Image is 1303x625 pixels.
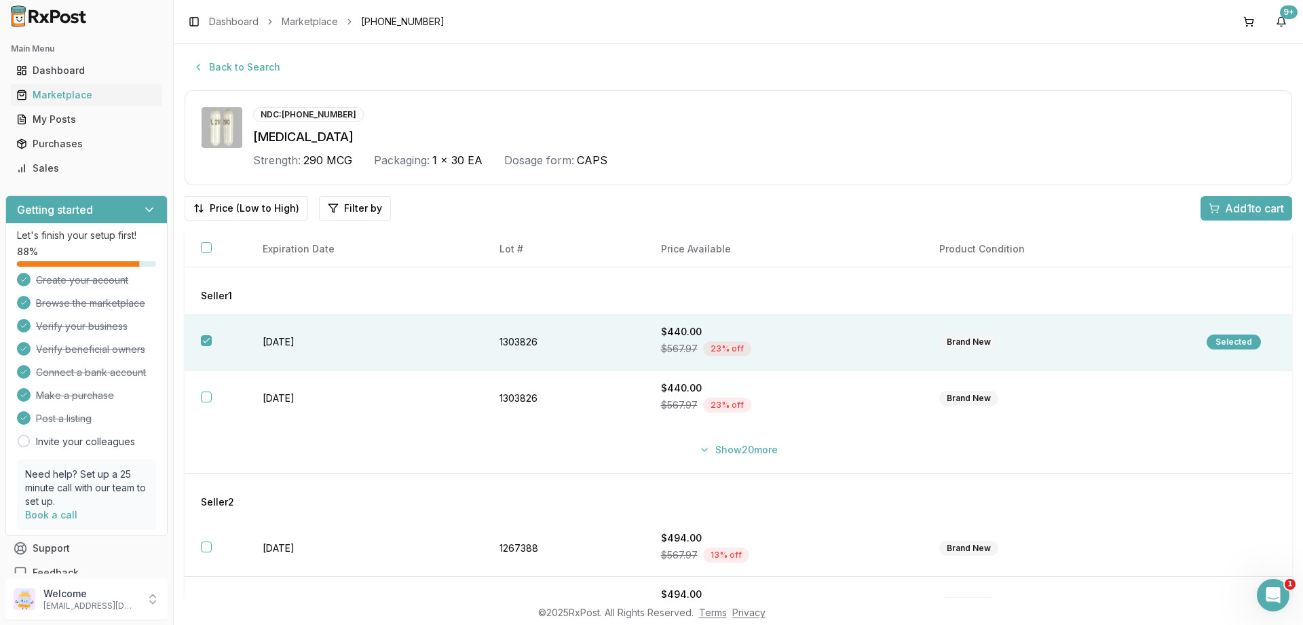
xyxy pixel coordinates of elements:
[202,107,242,148] img: Linzess 290 MCG CAPS
[1225,200,1284,216] span: Add 1 to cart
[16,113,157,126] div: My Posts
[282,15,338,29] a: Marketplace
[483,231,645,267] th: Lot #
[11,58,162,83] a: Dashboard
[201,495,234,509] span: Seller 2
[36,297,145,310] span: Browse the marketplace
[253,152,301,168] div: Strength:
[11,156,162,181] a: Sales
[732,607,766,618] a: Privacy
[703,548,749,563] div: 13 % off
[661,588,907,601] div: $494.00
[923,231,1190,267] th: Product Condition
[483,520,645,577] td: 1267388
[11,107,162,132] a: My Posts
[16,88,157,102] div: Marketplace
[14,588,35,610] img: User avatar
[374,152,430,168] div: Packaging:
[1280,5,1298,19] div: 9+
[5,561,168,585] button: Feedback
[36,435,135,449] a: Invite your colleagues
[691,438,786,462] button: Show20more
[5,157,168,179] button: Sales
[361,15,445,29] span: [PHONE_NUMBER]
[1201,196,1292,221] button: Add1to cart
[303,152,352,168] span: 290 MCG
[17,245,38,259] span: 88 %
[344,202,382,215] span: Filter by
[36,320,128,333] span: Verify your business
[33,566,79,580] span: Feedback
[209,15,445,29] nav: breadcrumb
[17,202,93,218] h3: Getting started
[504,152,574,168] div: Dosage form:
[645,231,923,267] th: Price Available
[1285,579,1296,590] span: 1
[5,84,168,106] button: Marketplace
[5,109,168,130] button: My Posts
[210,202,299,215] span: Price (Low to High)
[699,607,727,618] a: Terms
[36,273,128,287] span: Create your account
[11,43,162,54] h2: Main Menu
[661,398,698,412] span: $567.97
[201,289,232,303] span: Seller 1
[661,531,907,545] div: $494.00
[661,342,698,356] span: $567.97
[5,60,168,81] button: Dashboard
[5,133,168,155] button: Purchases
[16,137,157,151] div: Purchases
[661,381,907,395] div: $440.00
[5,536,168,561] button: Support
[36,366,146,379] span: Connect a bank account
[253,128,1275,147] div: [MEDICAL_DATA]
[939,335,998,349] div: Brand New
[246,371,483,427] td: [DATE]
[246,314,483,371] td: [DATE]
[1207,335,1261,349] div: Selected
[432,152,483,168] span: 1 x 30 EA
[11,132,162,156] a: Purchases
[483,371,645,427] td: 1303826
[939,597,998,612] div: Brand New
[16,162,157,175] div: Sales
[185,55,288,79] button: Back to Search
[246,231,483,267] th: Expiration Date
[36,412,92,425] span: Post a listing
[1257,579,1289,611] iframe: Intercom live chat
[939,541,998,556] div: Brand New
[43,601,138,611] p: [EMAIL_ADDRESS][DOMAIN_NAME]
[43,587,138,601] p: Welcome
[253,107,364,122] div: NDC: [PHONE_NUMBER]
[703,341,751,356] div: 23 % off
[36,389,114,402] span: Make a purchase
[319,196,391,221] button: Filter by
[661,325,907,339] div: $440.00
[11,83,162,107] a: Marketplace
[483,314,645,371] td: 1303826
[577,152,607,168] span: CAPS
[185,196,308,221] button: Price (Low to High)
[661,548,698,562] span: $567.97
[17,229,156,242] p: Let's finish your setup first!
[5,5,92,27] img: RxPost Logo
[1270,11,1292,33] button: 9+
[25,468,148,508] p: Need help? Set up a 25 minute call with our team to set up.
[939,391,998,406] div: Brand New
[25,509,77,520] a: Book a call
[703,398,751,413] div: 23 % off
[16,64,157,77] div: Dashboard
[209,15,259,29] a: Dashboard
[246,520,483,577] td: [DATE]
[36,343,145,356] span: Verify beneficial owners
